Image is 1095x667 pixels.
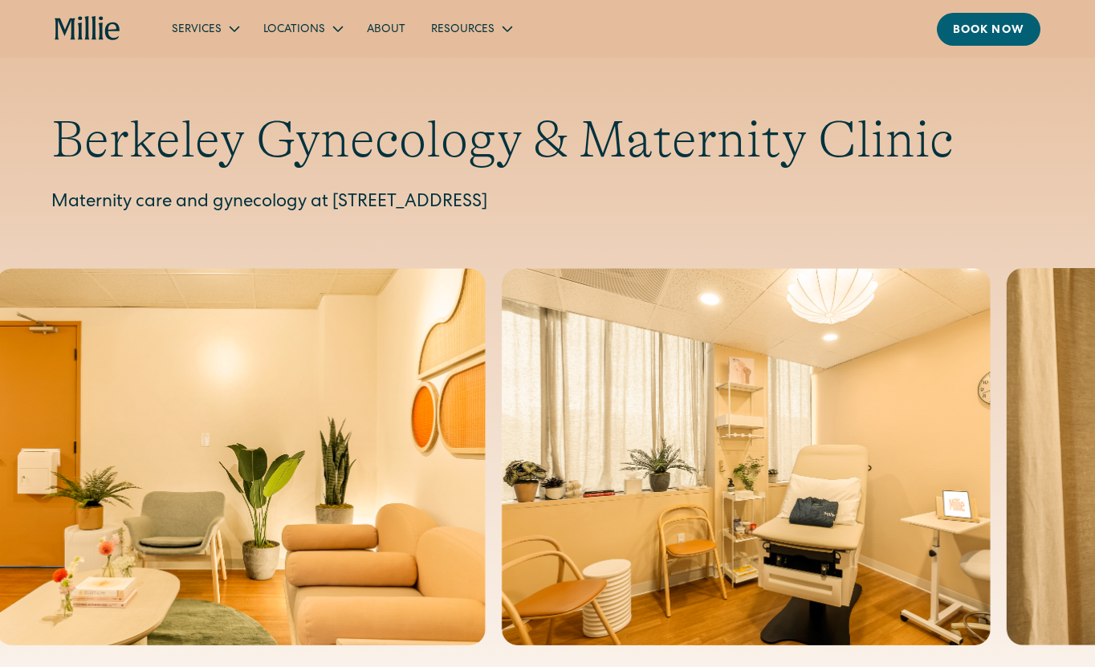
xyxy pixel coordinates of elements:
div: Locations [250,15,354,42]
a: home [55,16,120,42]
div: Book now [953,22,1024,39]
div: Services [159,15,250,42]
div: Locations [263,22,325,39]
div: Services [172,22,222,39]
div: Resources [431,22,495,39]
p: Maternity care and gynecology at [STREET_ADDRESS] [51,190,1044,217]
a: About [354,15,418,42]
h1: Berkeley Gynecology & Maternity Clinic [51,109,1044,171]
div: Resources [418,15,523,42]
a: Book now [937,13,1040,46]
